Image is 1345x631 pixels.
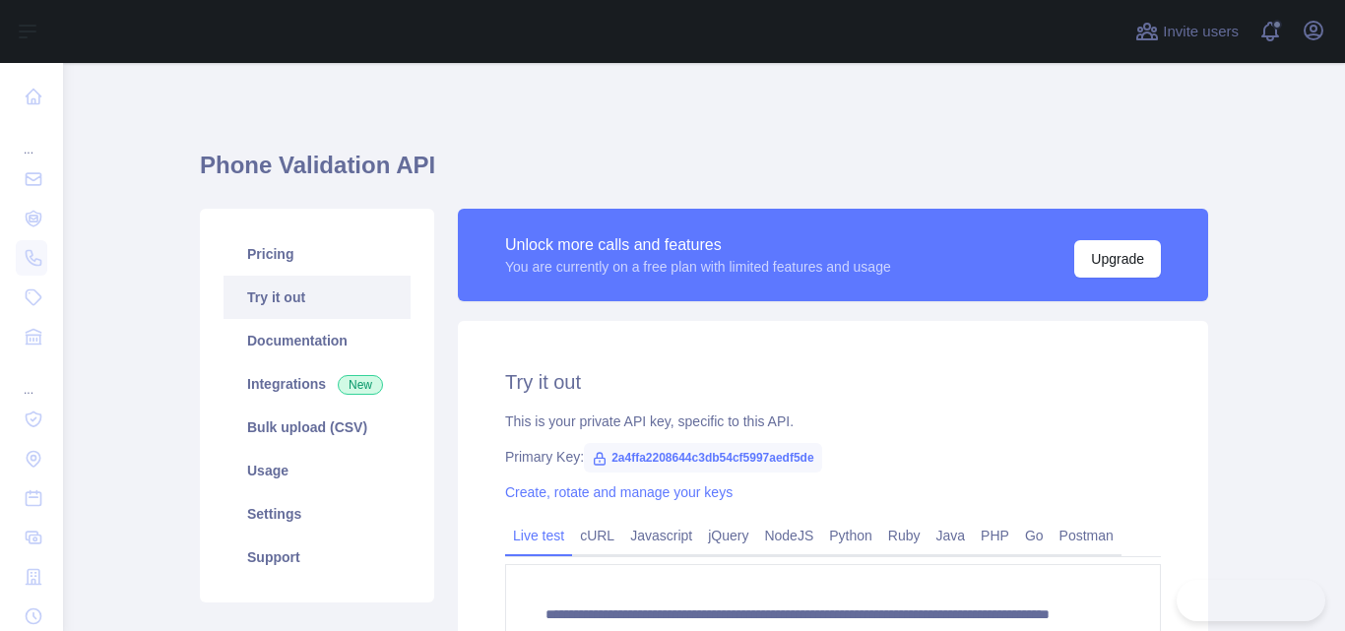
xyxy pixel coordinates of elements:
a: Ruby [880,520,929,551]
a: Python [821,520,880,551]
div: You are currently on a free plan with limited features and usage [505,257,891,277]
a: Javascript [622,520,700,551]
div: ... [16,358,47,398]
button: Upgrade [1074,240,1161,278]
iframe: Toggle Customer Support [1177,580,1325,621]
a: Live test [505,520,572,551]
div: Primary Key: [505,447,1161,467]
a: Java [929,520,974,551]
a: Documentation [224,319,411,362]
a: Settings [224,492,411,536]
button: Invite users [1131,16,1243,47]
a: PHP [973,520,1017,551]
a: NodeJS [756,520,821,551]
a: Integrations New [224,362,411,406]
a: cURL [572,520,622,551]
a: Pricing [224,232,411,276]
a: Bulk upload (CSV) [224,406,411,449]
div: This is your private API key, specific to this API. [505,411,1161,431]
a: Postman [1052,520,1121,551]
a: Support [224,536,411,579]
a: Go [1017,520,1052,551]
h1: Phone Validation API [200,150,1208,197]
h2: Try it out [505,368,1161,396]
span: 2a4ffa2208644c3db54cf5997aedf5de [584,443,821,473]
a: Try it out [224,276,411,319]
span: Invite users [1163,21,1239,43]
a: Create, rotate and manage your keys [505,484,733,500]
a: jQuery [700,520,756,551]
div: ... [16,118,47,158]
span: New [338,375,383,395]
div: Unlock more calls and features [505,233,891,257]
a: Usage [224,449,411,492]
